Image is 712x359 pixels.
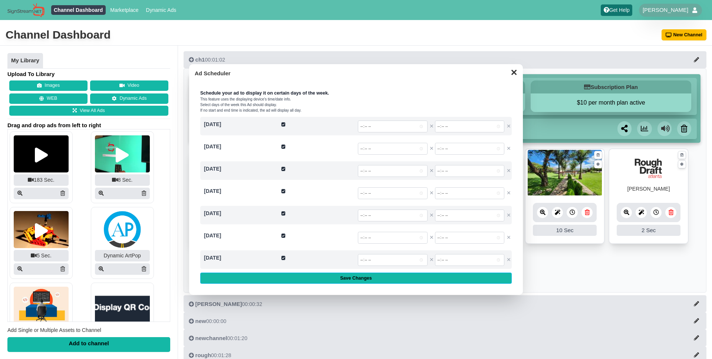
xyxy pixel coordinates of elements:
[200,273,512,284] input: Save Changes
[429,122,434,130] button: ✕
[429,145,434,152] button: ✕
[429,189,434,197] button: ✕
[507,66,521,77] button: ✕
[204,144,221,149] strong: [DATE]
[429,211,434,219] button: ✕
[200,96,512,102] p: This feature uses the displaying device's time/date info.
[507,234,511,241] button: ✕
[200,102,512,108] p: Select days of the week this Ad should display.
[200,90,512,97] p: Schedule your ad to display it on certain days of the week.
[507,167,511,175] button: ✕
[507,211,511,219] button: ✕
[204,210,221,216] strong: [DATE]
[507,145,511,152] button: ✕
[204,188,221,194] strong: [DATE]
[429,256,434,264] button: ✕
[204,255,221,261] strong: [DATE]
[204,166,221,172] strong: [DATE]
[507,189,511,197] button: ✕
[429,167,434,175] button: ✕
[507,256,511,264] button: ✕
[204,233,221,238] strong: [DATE]
[429,234,434,241] button: ✕
[204,121,221,127] strong: [DATE]
[507,122,511,130] button: ✕
[195,70,517,77] h3: Ad Scheduler
[200,108,512,113] p: If no start and end time is indicated, the ad will display all day.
